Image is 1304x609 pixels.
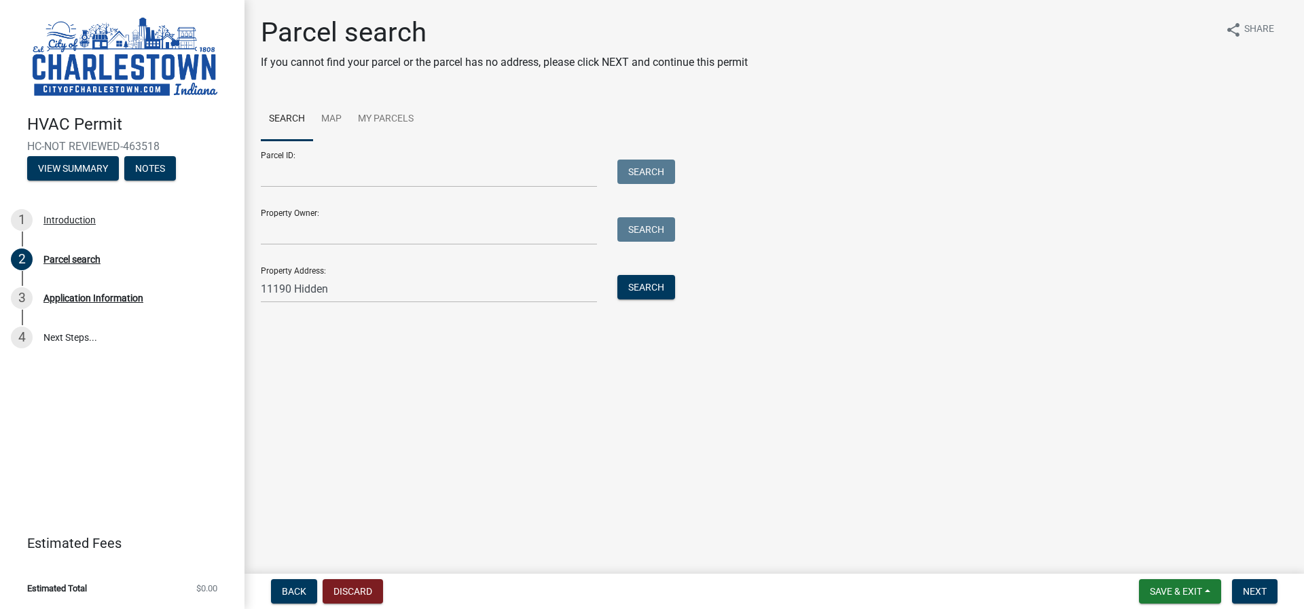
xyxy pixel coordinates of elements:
[1243,586,1267,597] span: Next
[27,14,223,100] img: City of Charlestown, Indiana
[313,98,350,141] a: Map
[43,293,143,303] div: Application Information
[124,164,176,174] wm-modal-confirm: Notes
[124,156,176,181] button: Notes
[1150,586,1202,597] span: Save & Exit
[27,164,119,174] wm-modal-confirm: Summary
[1139,579,1221,604] button: Save & Exit
[261,98,313,141] a: Search
[350,98,422,141] a: My Parcels
[617,217,675,242] button: Search
[261,54,748,71] p: If you cannot find your parcel or the parcel has no address, please click NEXT and continue this ...
[196,584,217,593] span: $0.00
[323,579,383,604] button: Discard
[261,16,748,49] h1: Parcel search
[43,255,101,264] div: Parcel search
[11,248,33,270] div: 2
[11,530,223,557] a: Estimated Fees
[43,215,96,225] div: Introduction
[1225,22,1242,38] i: share
[617,275,675,299] button: Search
[271,579,317,604] button: Back
[11,327,33,348] div: 4
[27,584,87,593] span: Estimated Total
[1214,16,1285,43] button: shareShare
[1232,579,1278,604] button: Next
[1244,22,1274,38] span: Share
[11,209,33,231] div: 1
[11,287,33,309] div: 3
[282,586,306,597] span: Back
[27,115,234,134] h4: HVAC Permit
[27,156,119,181] button: View Summary
[27,140,217,153] span: HC-NOT REVIEWED-463518
[617,160,675,184] button: Search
